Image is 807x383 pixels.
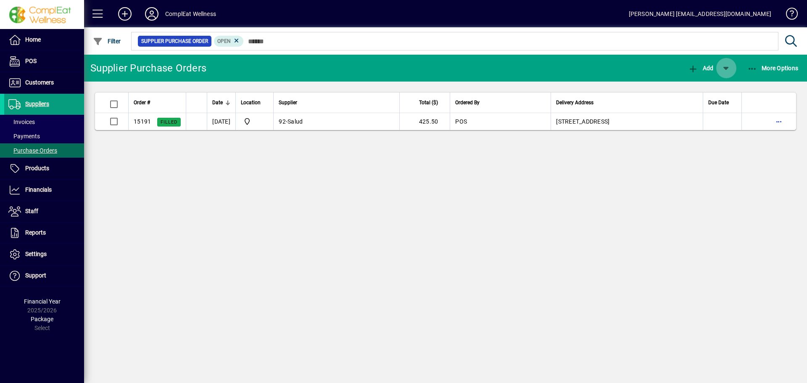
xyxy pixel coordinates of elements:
a: Staff [4,201,84,222]
span: 15191 [134,118,151,125]
span: Package [31,316,53,322]
button: Add [111,6,138,21]
span: Suppliers [25,100,49,107]
span: Open [217,38,231,44]
span: Reports [25,229,46,236]
span: Customers [25,79,54,86]
span: Staff [25,208,38,214]
div: ComplEat Wellness [165,7,216,21]
span: Home [25,36,41,43]
span: Total ($) [419,98,438,107]
span: Filled [161,119,177,125]
td: - [273,113,399,130]
span: More Options [747,65,799,71]
a: Payments [4,129,84,143]
div: Supplier Purchase Orders [90,61,206,75]
a: Knowledge Base [780,2,796,29]
span: POS [25,58,37,64]
td: [STREET_ADDRESS] [551,113,703,130]
a: Support [4,265,84,286]
a: Financials [4,180,84,201]
a: Invoices [4,115,84,129]
span: Due Date [708,98,729,107]
span: 92 [279,118,286,125]
a: Purchase Orders [4,143,84,158]
span: Payments [8,133,40,140]
a: Products [4,158,84,179]
div: Ordered By [455,98,546,107]
span: Date [212,98,223,107]
span: Purchase Orders [8,147,57,154]
span: Supplier Purchase Order [141,37,208,45]
button: Filter [91,34,123,49]
mat-chip: Completion Status: Open [214,36,244,47]
button: More Options [745,61,801,76]
span: Financials [25,186,52,193]
div: Location [241,98,268,107]
td: 425.50 [399,113,450,130]
a: Customers [4,72,84,93]
button: Add [686,61,715,76]
span: Add [688,65,713,71]
button: More options [772,115,786,128]
button: Profile [138,6,165,21]
span: Settings [25,251,47,257]
span: Filter [93,38,121,45]
div: Total ($) [405,98,446,107]
span: POS [455,118,467,125]
span: Delivery Address [556,98,593,107]
span: Ordered By [455,98,480,107]
div: Date [212,98,230,107]
a: POS [4,51,84,72]
span: Products [25,165,49,172]
span: Location [241,98,261,107]
td: [DATE] [207,113,235,130]
span: Financial Year [24,298,61,305]
div: Due Date [708,98,736,107]
a: Settings [4,244,84,265]
span: Invoices [8,119,35,125]
span: Order # [134,98,150,107]
div: Supplier [279,98,394,107]
div: Order # [134,98,181,107]
a: Reports [4,222,84,243]
a: Home [4,29,84,50]
div: [PERSON_NAME] [EMAIL_ADDRESS][DOMAIN_NAME] [629,7,771,21]
span: Salud [287,118,303,125]
span: ComplEat Wellness [241,116,268,127]
span: Supplier [279,98,297,107]
span: Support [25,272,46,279]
